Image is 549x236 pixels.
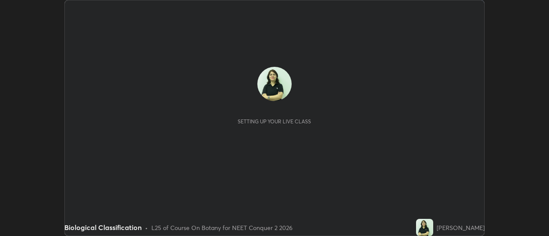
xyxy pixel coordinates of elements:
div: Biological Classification [64,222,142,233]
div: [PERSON_NAME] [437,223,485,232]
div: • [145,223,148,232]
div: L25 of Course On Botany for NEET Conquer 2 2026 [151,223,293,232]
img: b717d25577f447d5b7b8baad72da35ae.jpg [257,67,292,101]
img: b717d25577f447d5b7b8baad72da35ae.jpg [416,219,433,236]
div: Setting up your live class [238,118,311,125]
